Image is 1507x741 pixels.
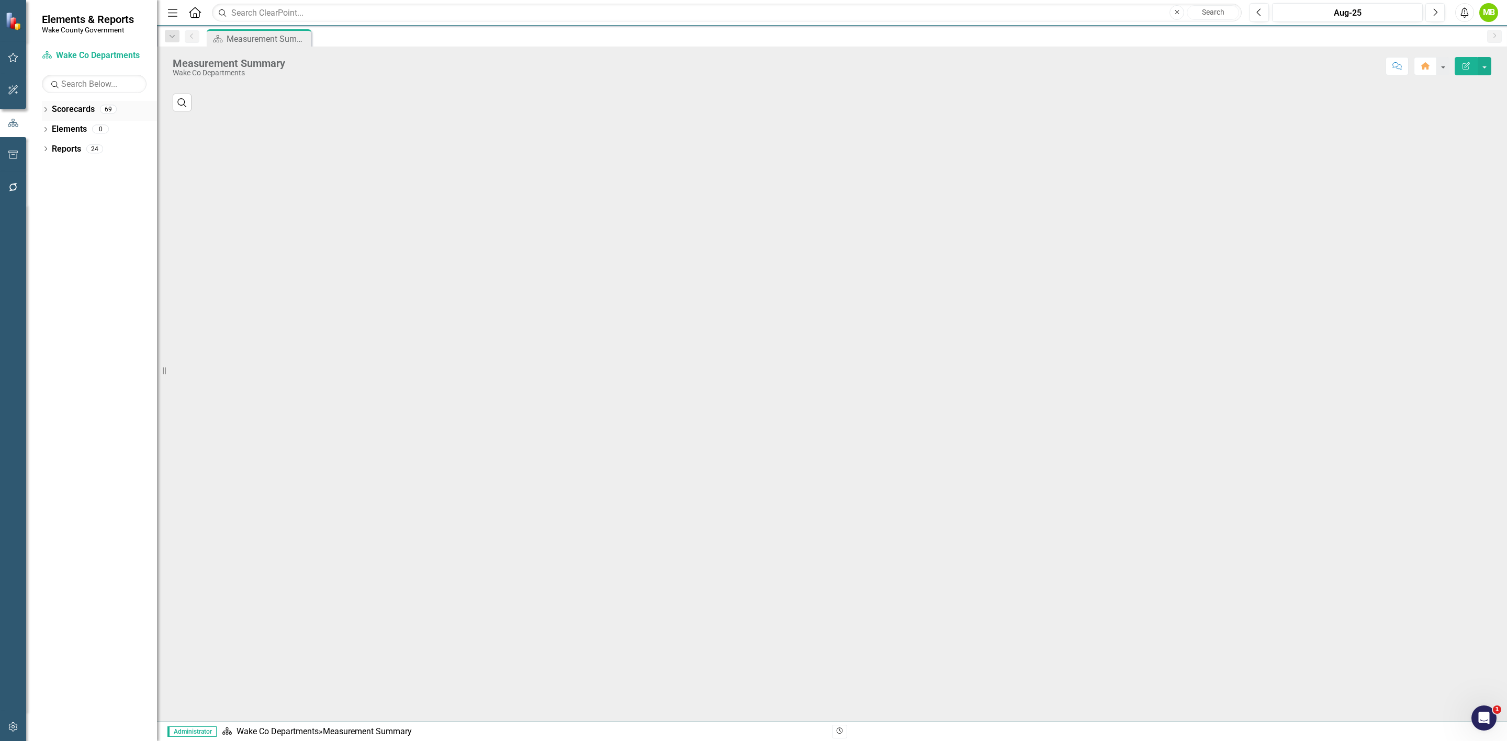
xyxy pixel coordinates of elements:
[92,125,109,134] div: 0
[1276,7,1419,19] div: Aug-25
[1272,3,1423,22] button: Aug-25
[1187,5,1239,20] button: Search
[1202,8,1224,16] span: Search
[100,105,117,114] div: 69
[42,13,134,26] span: Elements & Reports
[227,32,309,45] div: Measurement Summary
[52,104,95,116] a: Scorecards
[1479,3,1498,22] button: MB
[323,726,412,736] div: Measurement Summary
[167,726,217,737] span: Administrator
[42,26,134,34] small: Wake County Government
[86,144,103,153] div: 24
[1471,705,1497,731] iframe: Intercom live chat
[173,58,285,69] div: Measurement Summary
[52,123,87,135] a: Elements
[42,75,147,93] input: Search Below...
[173,69,285,77] div: Wake Co Departments
[237,726,319,736] a: Wake Co Departments
[52,143,81,155] a: Reports
[42,50,147,62] a: Wake Co Departments
[5,12,24,30] img: ClearPoint Strategy
[1493,705,1501,714] span: 1
[222,726,824,738] div: »
[212,4,1242,22] input: Search ClearPoint...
